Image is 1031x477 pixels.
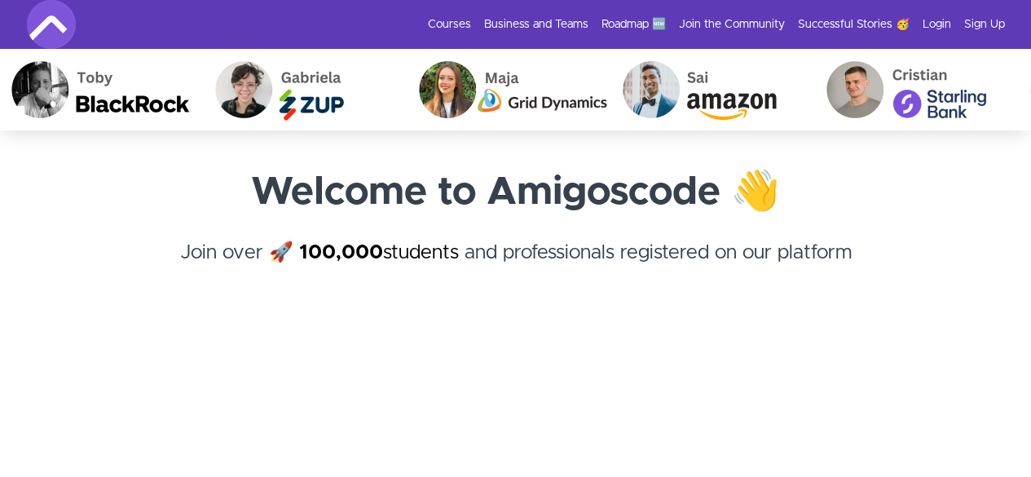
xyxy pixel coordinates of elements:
a: Join the Community [679,16,785,33]
img: Cristian [814,49,1018,130]
h4: Join over 🚀 and professionals registered on our platform [27,238,1005,297]
a: Login [923,16,951,33]
a: Courses [428,16,471,33]
a: 100,000students [299,243,459,263]
img: Sai [610,49,814,130]
a: Roadmap 🆕 [601,16,666,33]
img: Maja [407,49,610,130]
strong: 100,000 [299,243,383,263]
a: Successful Stories 🥳 [798,16,910,33]
a: Sign Up [964,16,1005,33]
a: Business and Teams [484,16,588,33]
strong: Welcome to Amigoscode 👋 [251,173,780,212]
img: Gabriela [203,49,407,130]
